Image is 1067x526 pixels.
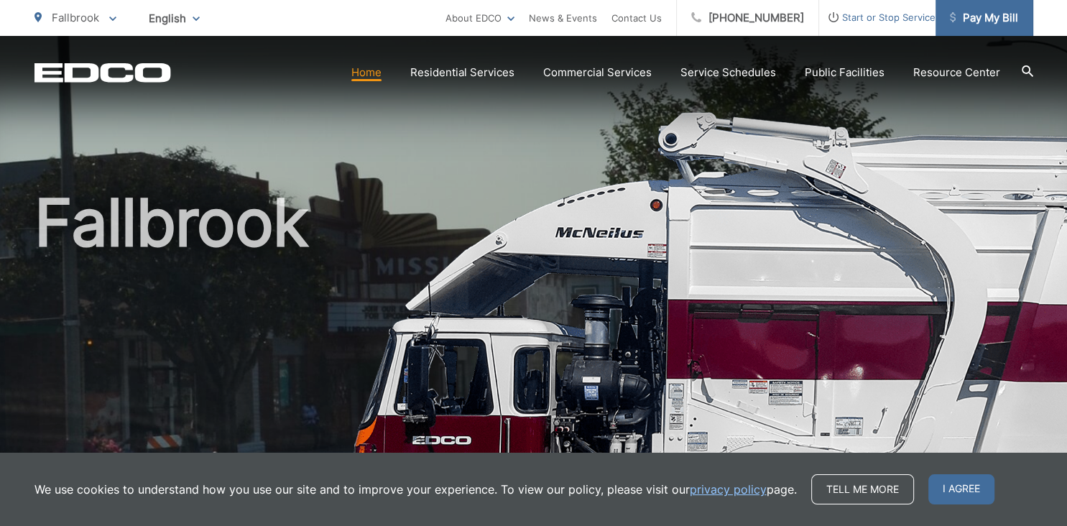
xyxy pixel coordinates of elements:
[611,9,662,27] a: Contact Us
[52,11,99,24] span: Fallbrook
[805,64,884,81] a: Public Facilities
[680,64,776,81] a: Service Schedules
[950,9,1018,27] span: Pay My Bill
[690,481,767,498] a: privacy policy
[529,9,597,27] a: News & Events
[410,64,514,81] a: Residential Services
[445,9,514,27] a: About EDCO
[811,474,914,504] a: Tell me more
[351,64,382,81] a: Home
[34,63,171,83] a: EDCD logo. Return to the homepage.
[138,6,211,31] span: English
[913,64,1000,81] a: Resource Center
[928,474,994,504] span: I agree
[34,481,797,498] p: We use cookies to understand how you use our site and to improve your experience. To view our pol...
[543,64,652,81] a: Commercial Services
